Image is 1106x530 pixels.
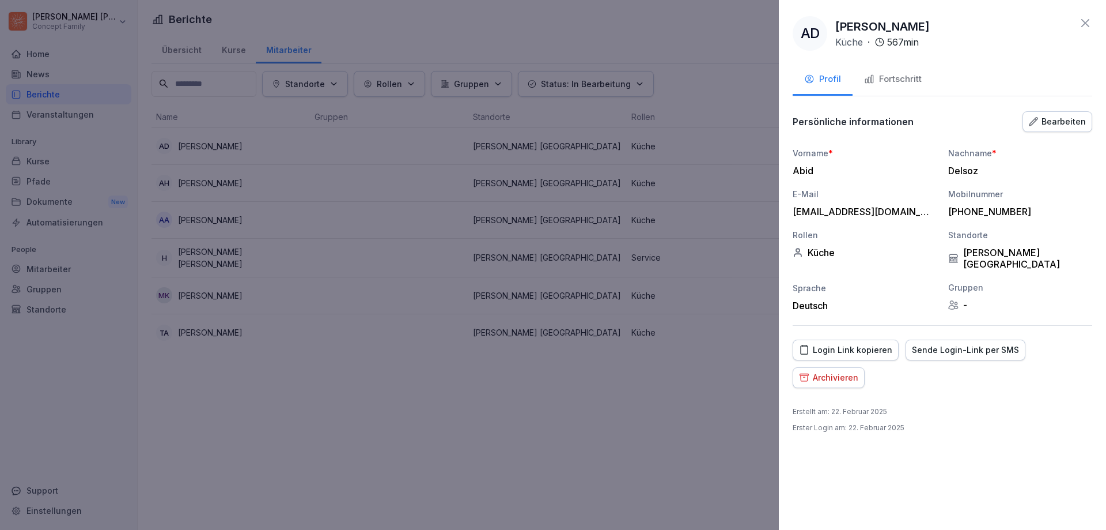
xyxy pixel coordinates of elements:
[1022,111,1092,132] button: Bearbeiten
[793,300,937,311] div: Deutsch
[799,344,892,356] div: Login Link kopieren
[887,35,919,49] p: 567 min
[906,340,1025,360] button: Sende Login-Link per SMS
[793,147,937,159] div: Vorname
[793,340,899,360] button: Login Link kopieren
[793,206,931,217] div: [EMAIL_ADDRESS][DOMAIN_NAME]
[793,423,904,433] p: Erster Login am : 22. Februar 2025
[948,188,1092,200] div: Mobilnummer
[948,299,1092,311] div: -
[864,73,922,86] div: Fortschritt
[948,147,1092,159] div: Nachname
[793,116,914,127] p: Persönliche informationen
[793,367,865,388] button: Archivieren
[793,407,887,417] p: Erstellt am : 22. Februar 2025
[793,282,937,294] div: Sprache
[835,35,919,49] div: ·
[804,73,841,86] div: Profil
[948,229,1092,241] div: Standorte
[1029,115,1086,128] div: Bearbeiten
[793,65,853,96] button: Profil
[835,35,863,49] p: Küche
[793,16,827,51] div: AD
[793,229,937,241] div: Rollen
[948,281,1092,294] div: Gruppen
[835,18,930,35] p: [PERSON_NAME]
[948,247,1092,270] div: [PERSON_NAME] [GEOGRAPHIC_DATA]
[799,371,858,384] div: Archivieren
[793,165,931,176] div: Abid
[912,344,1019,356] div: Sende Login-Link per SMS
[793,188,937,200] div: E-Mail
[853,65,933,96] button: Fortschritt
[948,206,1086,217] div: [PHONE_NUMBER]
[793,247,937,258] div: Küche
[948,165,1086,176] div: Delsoz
